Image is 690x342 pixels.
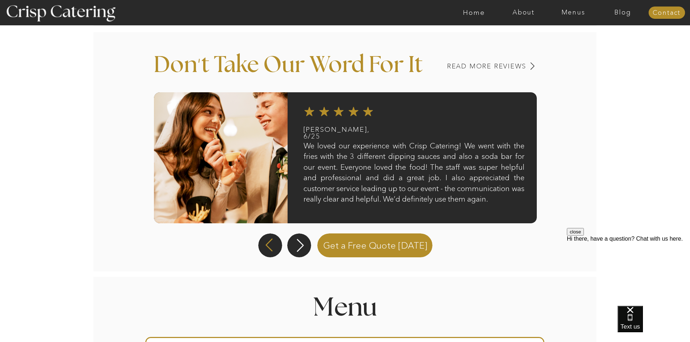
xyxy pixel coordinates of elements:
[618,306,690,342] iframe: podium webchat widget bubble
[184,55,214,73] h3: '
[499,9,548,16] a: About
[449,9,499,16] a: Home
[648,9,685,17] a: Contact
[154,54,441,87] p: Don t Take Our Word For It
[598,9,648,16] a: Blog
[304,140,524,211] h3: We loved our experience with Crisp Catering! We went with the fries with the 3 different dipping ...
[304,126,363,140] h2: [PERSON_NAME], 6/25
[548,9,598,16] a: Menus
[411,63,526,70] a: Read MORE REVIEWS
[244,295,446,317] h1: Menu
[314,232,436,257] a: Get a Free Quote [DATE]
[567,228,690,315] iframe: podium webchat widget prompt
